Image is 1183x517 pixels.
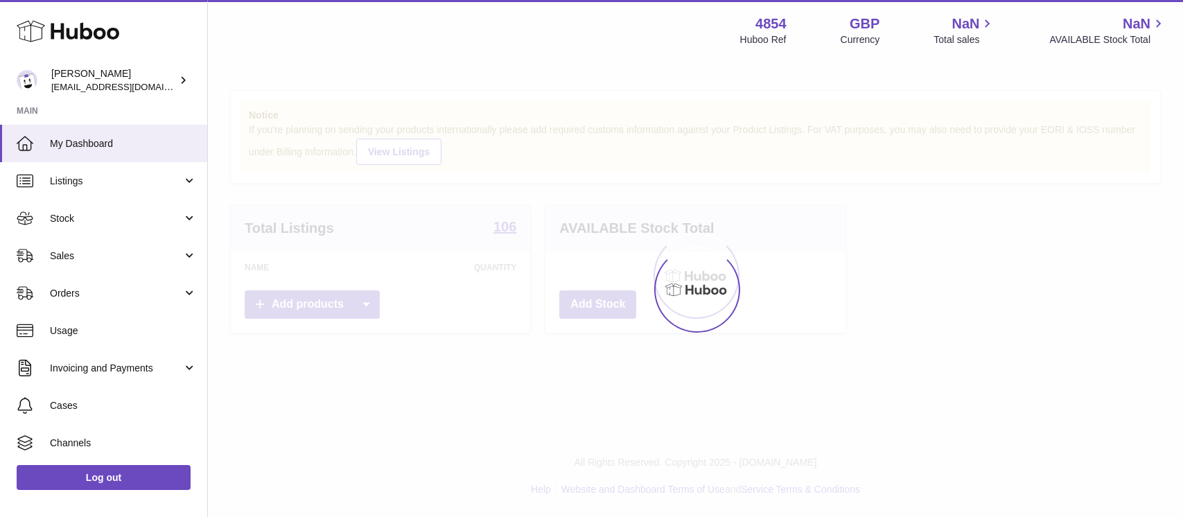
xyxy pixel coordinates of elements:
[934,33,995,46] span: Total sales
[934,15,995,46] a: NaN Total sales
[1049,15,1166,46] a: NaN AVAILABLE Stock Total
[50,324,197,338] span: Usage
[17,465,191,490] a: Log out
[50,399,197,412] span: Cases
[17,70,37,91] img: jimleo21@yahoo.gr
[50,249,182,263] span: Sales
[1123,15,1150,33] span: NaN
[50,175,182,188] span: Listings
[1049,33,1166,46] span: AVAILABLE Stock Total
[850,15,879,33] strong: GBP
[755,15,787,33] strong: 4854
[50,362,182,375] span: Invoicing and Payments
[51,81,204,92] span: [EMAIL_ADDRESS][DOMAIN_NAME]
[952,15,979,33] span: NaN
[740,33,787,46] div: Huboo Ref
[50,437,197,450] span: Channels
[50,212,182,225] span: Stock
[50,137,197,150] span: My Dashboard
[841,33,880,46] div: Currency
[51,67,176,94] div: [PERSON_NAME]
[50,287,182,300] span: Orders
